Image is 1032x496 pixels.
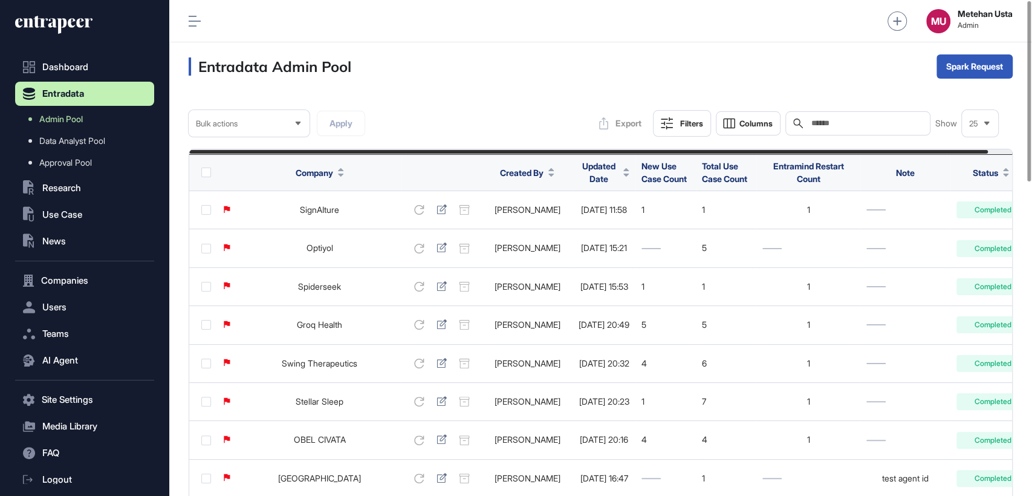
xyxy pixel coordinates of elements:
a: [PERSON_NAME] [495,358,560,368]
div: [DATE] 20:32 [579,359,629,368]
span: Status [973,166,998,179]
span: FAQ [42,448,59,458]
div: 6 [702,359,750,368]
strong: Metehan Usta [958,9,1013,19]
div: 7 [702,397,750,406]
span: Research [42,183,81,193]
div: 5 [702,320,750,330]
a: Swing Therapeutics [282,358,357,368]
button: Updated Date [579,160,629,185]
a: [GEOGRAPHIC_DATA] [278,473,361,483]
span: Companies [41,276,88,286]
a: Admin Pool [21,108,154,130]
div: 1 [641,282,690,292]
button: Users [15,295,154,319]
div: 1 [641,205,690,215]
button: News [15,229,154,253]
a: SignAIture [300,204,339,215]
div: Completed [956,316,1029,333]
div: 5 [702,243,750,253]
div: [DATE] 20:16 [579,435,629,445]
a: [PERSON_NAME] [495,281,560,292]
a: Optiyol [307,243,333,253]
div: 1 [762,359,854,368]
button: Media Library [15,414,154,439]
div: [DATE] 11:58 [579,205,629,215]
span: Columns [739,119,773,128]
div: 1 [762,435,854,445]
div: 4 [641,359,690,368]
span: Created By [500,166,544,179]
button: Teams [15,322,154,346]
span: AI Agent [42,356,78,365]
div: [DATE] 15:21 [579,243,629,253]
span: New Use Case Count [641,161,687,184]
button: Company [296,166,344,179]
span: Entramind Restart Count [773,161,844,184]
span: Show [935,119,957,128]
span: 25 [969,119,978,128]
div: [DATE] 20:49 [579,320,629,330]
button: Site Settings [15,388,154,412]
div: Completed [956,432,1029,449]
span: Admin Pool [39,114,83,124]
span: Company [296,166,333,179]
div: 1 [702,282,750,292]
button: Spark Request [936,54,1013,79]
a: Dashboard [15,55,154,79]
span: Use Case [42,210,82,220]
div: 1 [702,474,750,483]
button: Status [973,166,1009,179]
div: Completed [956,240,1029,257]
button: Research [15,176,154,200]
div: 4 [702,435,750,445]
span: Bulk actions [196,119,238,128]
button: AI Agent [15,348,154,373]
div: [DATE] 20:23 [579,397,629,406]
span: Site Settings [42,395,93,405]
a: Logout [15,468,154,492]
h3: Entradata Admin Pool [189,57,351,76]
span: Note [896,168,915,178]
a: [PERSON_NAME] [495,243,560,253]
span: Total Use Case Count [702,161,747,184]
a: [PERSON_NAME] [495,396,560,406]
a: [PERSON_NAME] [495,434,560,445]
a: [PERSON_NAME] [495,473,560,483]
span: Data Analyst Pool [39,136,105,146]
button: Columns [716,111,780,135]
div: Completed [956,393,1029,410]
a: Approval Pool [21,152,154,174]
a: [PERSON_NAME] [495,319,560,330]
button: Created By [500,166,554,179]
div: Completed [956,470,1029,487]
a: Stellar Sleep [296,396,343,406]
span: Admin [958,21,1013,30]
a: Spiderseek [298,281,341,292]
div: [DATE] 15:53 [579,282,629,292]
button: Use Case [15,203,154,227]
button: Filters [653,110,711,137]
div: 4 [641,435,690,445]
div: 1 [762,282,854,292]
a: [PERSON_NAME] [495,204,560,215]
button: FAQ [15,441,154,465]
div: MU [926,9,950,33]
a: Groq Health [297,319,342,330]
span: Entradata [42,89,84,99]
button: Export [592,111,648,135]
span: Teams [42,329,69,339]
div: 1 [641,397,690,406]
div: 1 [702,205,750,215]
span: Logout [42,475,72,485]
div: test agent id [866,474,944,483]
div: Completed [956,278,1029,295]
span: Dashboard [42,62,88,72]
span: Approval Pool [39,158,92,168]
div: [DATE] 16:47 [579,474,629,483]
span: Updated Date [579,160,618,185]
span: Users [42,302,67,312]
div: 5 [641,320,690,330]
div: 1 [762,397,854,406]
span: Media Library [42,422,97,431]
